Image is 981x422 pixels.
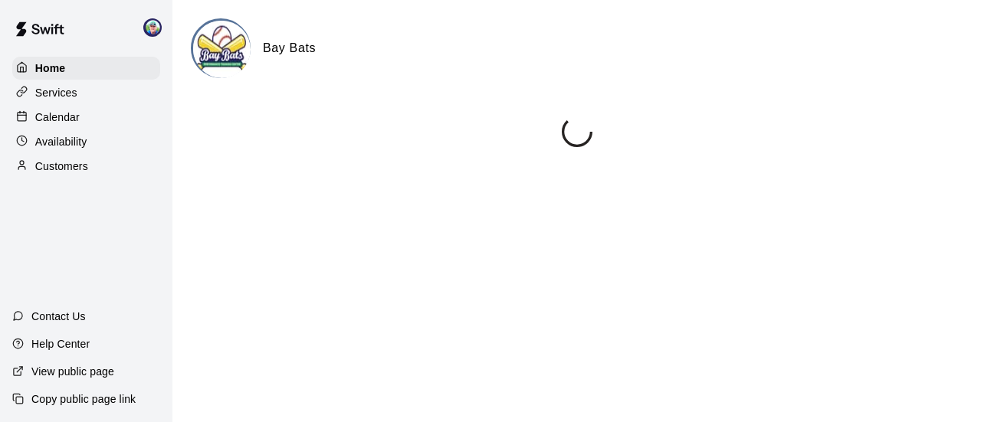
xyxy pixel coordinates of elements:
[193,21,251,78] img: Bay Bats logo
[35,159,88,174] p: Customers
[140,12,172,43] div: Buddy Custer
[143,18,162,37] img: Buddy Custer
[31,309,86,324] p: Contact Us
[35,134,87,149] p: Availability
[12,130,160,153] a: Availability
[12,57,160,80] a: Home
[31,336,90,352] p: Help Center
[12,155,160,178] a: Customers
[12,106,160,129] a: Calendar
[263,38,316,58] h6: Bay Bats
[31,391,136,407] p: Copy public page link
[35,85,77,100] p: Services
[35,110,80,125] p: Calendar
[35,61,66,76] p: Home
[12,81,160,104] a: Services
[31,364,114,379] p: View public page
